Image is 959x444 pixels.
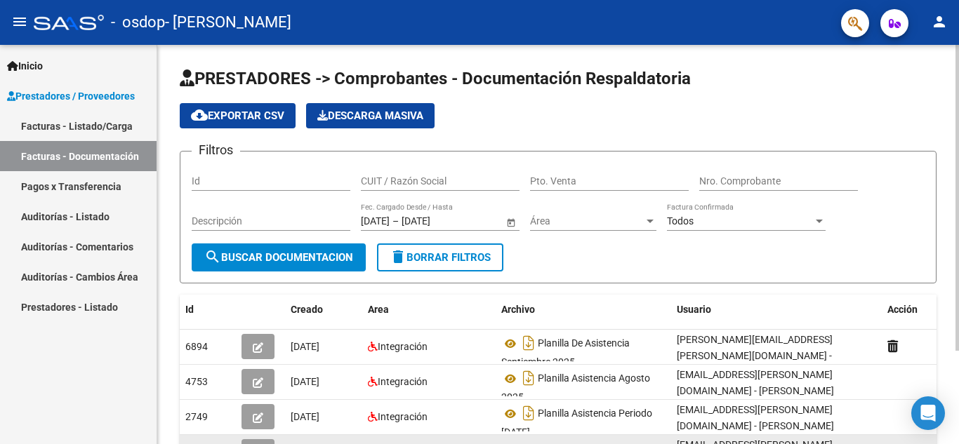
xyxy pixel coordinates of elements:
[501,408,652,438] span: Planilla Asistencia Periodo [DATE]
[377,243,503,271] button: Borrar Filtros
[390,248,406,265] mat-icon: delete
[667,215,694,227] span: Todos
[931,13,948,30] mat-icon: person
[291,376,319,387] span: [DATE]
[882,295,952,325] datatable-header-cell: Acción
[520,367,538,389] i: Descargar documento
[378,341,428,352] span: Integración
[392,215,399,227] span: –
[530,215,644,227] span: Área
[185,411,208,422] span: 2749
[677,369,834,396] span: [EMAIL_ADDRESS][PERSON_NAME][DOMAIN_NAME] - [PERSON_NAME]
[368,304,389,315] span: Area
[390,251,491,264] span: Borrar Filtros
[192,140,240,160] h3: Filtros
[191,107,208,123] mat-icon: cloud_download
[291,304,323,315] span: Creado
[503,215,518,229] button: Open calendar
[185,304,194,315] span: Id
[185,341,208,352] span: 6894
[180,69,691,88] span: PRESTADORES -> Comprobantes - Documentación Respaldatoria
[402,215,470,227] input: Fecha fin
[185,376,208,387] span: 4753
[520,402,538,424] i: Descargar documento
[887,304,918,315] span: Acción
[378,411,428,422] span: Integración
[204,251,353,264] span: Buscar Documentacion
[285,295,362,325] datatable-header-cell: Creado
[291,341,319,352] span: [DATE]
[180,103,296,128] button: Exportar CSV
[191,109,284,122] span: Exportar CSV
[520,332,538,354] i: Descargar documento
[204,248,221,265] mat-icon: search
[362,295,496,325] datatable-header-cell: Area
[180,295,236,325] datatable-header-cell: Id
[501,373,650,403] span: Planilla Asistencia Agosto 2025
[306,103,435,128] button: Descarga Masiva
[677,334,833,377] span: [PERSON_NAME][EMAIL_ADDRESS][PERSON_NAME][DOMAIN_NAME] - [PERSON_NAME]
[165,7,291,38] span: - [PERSON_NAME]
[111,7,165,38] span: - osdop
[496,295,671,325] datatable-header-cell: Archivo
[317,109,423,122] span: Descarga Masiva
[501,338,630,368] span: Planilla De Asistencia Septiembre 2025
[192,243,366,271] button: Buscar Documentacion
[11,13,28,30] mat-icon: menu
[7,58,43,74] span: Inicio
[677,404,834,431] span: [EMAIL_ADDRESS][PERSON_NAME][DOMAIN_NAME] - [PERSON_NAME]
[911,396,945,430] div: Open Intercom Messenger
[7,88,135,104] span: Prestadores / Proveedores
[671,295,882,325] datatable-header-cell: Usuario
[677,304,711,315] span: Usuario
[291,411,319,422] span: [DATE]
[501,304,535,315] span: Archivo
[306,103,435,128] app-download-masive: Descarga masiva de comprobantes (adjuntos)
[378,376,428,387] span: Integración
[361,215,390,227] input: Fecha inicio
